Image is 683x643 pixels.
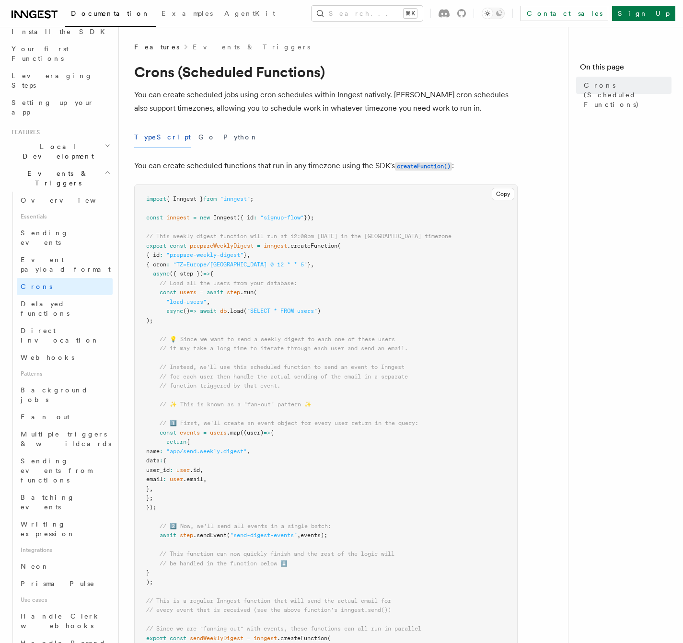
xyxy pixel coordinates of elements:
span: Leveraging Steps [12,72,93,89]
span: Examples [162,10,213,17]
span: Local Development [8,142,104,161]
a: Sending events [17,224,113,251]
span: Event payload format [21,256,111,273]
h4: On this page [580,61,671,77]
span: .map [227,429,240,436]
kbd: ⌘K [404,9,417,18]
span: } [146,485,150,492]
button: Local Development [8,138,113,165]
span: name [146,448,160,455]
span: // 1️⃣ First, we'll create an event object for every user return in the query: [160,420,418,426]
span: ({ step }) [170,270,203,277]
a: Overview [17,192,113,209]
span: : [166,261,170,268]
span: user [170,476,183,482]
span: step [180,532,193,539]
span: prepareWeeklyDigest [190,242,254,249]
span: Fan out [21,413,69,421]
span: Handle Clerk webhooks [21,612,101,630]
span: export [146,635,166,642]
span: const [146,214,163,221]
span: ; [250,195,254,202]
span: } [146,569,150,576]
a: Handle Clerk webhooks [17,608,113,634]
a: Crons [17,278,113,295]
a: Install the SDK [8,23,113,40]
span: ); [146,317,153,324]
span: Webhooks [21,354,74,361]
span: // 2️⃣ Now, we'll send all events in a single batch: [160,523,331,529]
button: Toggle dark mode [482,8,505,19]
span: new [200,214,210,221]
button: Go [198,126,216,148]
span: Crons [21,283,52,290]
span: email [146,476,163,482]
span: users [180,289,197,296]
span: , [247,448,250,455]
span: Features [134,42,179,52]
a: Batching events [17,489,113,516]
span: { cron [146,261,166,268]
span: Use cases [17,592,113,608]
h1: Crons (Scheduled Functions) [134,63,518,80]
span: const [160,289,176,296]
span: const [160,429,176,436]
span: () [183,308,190,314]
span: // it may take a long time to iterate through each user and send an email. [160,345,408,352]
span: "app/send.weekly.digest" [166,448,247,455]
span: } [307,261,311,268]
span: , [203,476,207,482]
span: = [193,214,197,221]
a: Setting up your app [8,94,113,121]
a: AgentKit [219,3,281,26]
span: data [146,457,160,464]
span: "prepare-weekly-digest" [166,252,243,258]
span: // be handled in the function below ⬇️ [160,560,288,567]
a: Background jobs [17,381,113,408]
span: // every event that is received (see the above function's inngest.send()) [146,607,391,613]
span: = [247,635,250,642]
span: Batching events [21,494,75,511]
span: events); [301,532,327,539]
span: = [257,242,260,249]
span: return [166,438,186,445]
span: // 💡 Since we want to send a weekly digest to each one of these users [160,336,395,343]
span: Setting up your app [12,99,94,116]
a: Fan out [17,408,113,425]
span: const [170,635,186,642]
span: Sending events from functions [21,457,92,484]
span: user [176,467,190,473]
span: } [243,252,247,258]
span: .sendEvent [193,532,227,539]
span: sendWeeklyDigest [190,635,243,642]
span: inngest [264,242,287,249]
code: createFunction() [395,162,452,171]
span: Features [8,128,40,136]
span: "send-digest-events" [230,532,297,539]
span: = [200,289,203,296]
span: from [203,195,217,202]
span: // Instead, we'll use this scheduled function to send an event to Inngest [160,364,405,370]
a: createFunction() [395,161,452,170]
span: }; [146,494,153,501]
span: .email [183,476,203,482]
span: .load [227,308,243,314]
span: "SELECT * FROM users" [247,308,317,314]
span: const [170,242,186,249]
a: Contact sales [521,6,608,21]
span: ((user) [240,429,264,436]
span: events [180,429,200,436]
span: Integrations [17,542,113,558]
span: ( [254,289,257,296]
a: Examples [156,3,219,26]
span: ( [327,635,331,642]
span: : [160,448,163,455]
span: // This weekly digest function will run at 12:00pm [DATE] in the [GEOGRAPHIC_DATA] timezone [146,233,451,240]
a: Prisma Pulse [17,575,113,592]
span: { [210,270,213,277]
span: async [153,270,170,277]
span: AgentKit [224,10,275,17]
span: "TZ=Europe/[GEOGRAPHIC_DATA] 0 12 * * 5" [173,261,307,268]
span: "inngest" [220,195,250,202]
span: => [203,270,210,277]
